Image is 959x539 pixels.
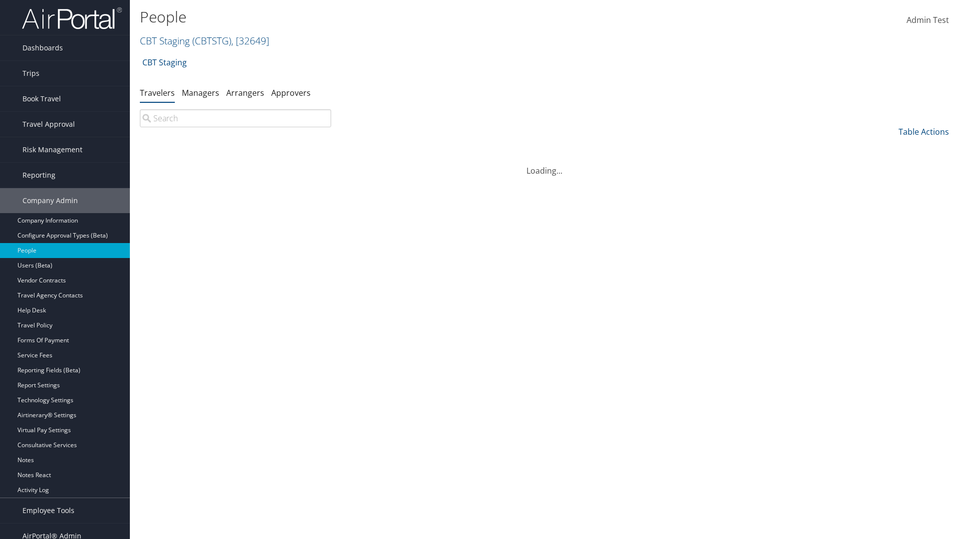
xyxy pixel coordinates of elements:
span: Employee Tools [22,498,74,523]
span: , [ 32649 ] [231,34,269,47]
span: Travel Approval [22,112,75,137]
span: ( CBTSTG ) [192,34,231,47]
span: Company Admin [22,188,78,213]
a: CBT Staging [140,34,269,47]
span: Book Travel [22,86,61,111]
span: Dashboards [22,35,63,60]
img: airportal-logo.png [22,6,122,30]
a: Travelers [140,87,175,98]
a: Arrangers [226,87,264,98]
a: CBT Staging [142,52,187,72]
a: Admin Test [907,5,949,36]
h1: People [140,6,679,27]
a: Table Actions [899,126,949,137]
input: Search [140,109,331,127]
a: Managers [182,87,219,98]
span: Admin Test [907,14,949,25]
span: Reporting [22,163,55,188]
a: Approvers [271,87,311,98]
div: Loading... [140,153,949,177]
span: Risk Management [22,137,82,162]
span: Trips [22,61,39,86]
